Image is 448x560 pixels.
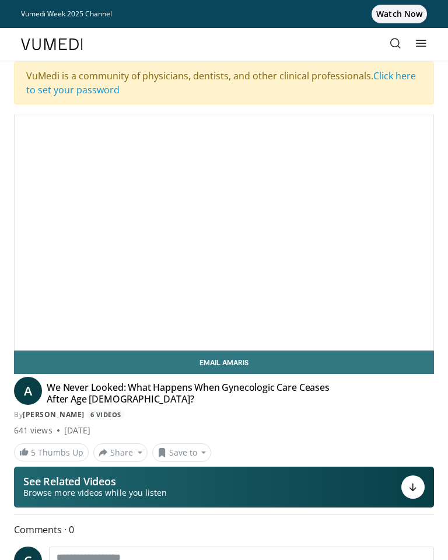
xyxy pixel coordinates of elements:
div: [DATE] [64,425,90,436]
span: 641 views [14,425,52,436]
a: 5 Thumbs Up [14,443,89,461]
a: A [14,377,42,405]
a: Email Amaris [14,351,434,374]
video-js: Video Player [15,114,433,350]
a: Vumedi Week 2025 ChannelWatch Now [21,5,427,23]
button: Save to [152,443,212,462]
a: 6 Videos [86,409,125,419]
span: Watch Now [372,5,427,23]
span: Comments 0 [14,522,434,537]
div: VuMedi is a community of physicians, dentists, and other clinical professionals. [14,61,434,104]
h4: We Never Looked: What Happens When Gynecologic Care Ceases After Age [DEMOGRAPHIC_DATA]? [47,381,344,405]
img: VuMedi Logo [21,38,83,50]
span: Browse more videos while you listen [23,487,167,499]
span: 5 [31,447,36,458]
div: By [14,409,434,420]
button: See Related Videos Browse more videos while you listen [14,467,434,508]
button: Share [93,443,148,462]
p: See Related Videos [23,475,167,487]
a: [PERSON_NAME] [23,409,85,419]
